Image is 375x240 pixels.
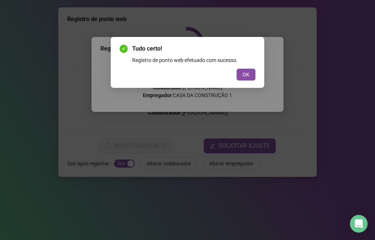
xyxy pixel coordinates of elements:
[132,44,255,53] span: Tudo certo!
[120,45,128,53] span: check-circle
[242,71,250,79] span: OK
[237,69,255,80] button: OK
[132,56,255,64] div: Registro de ponto web efetuado com sucesso.
[350,215,368,233] div: Open Intercom Messenger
